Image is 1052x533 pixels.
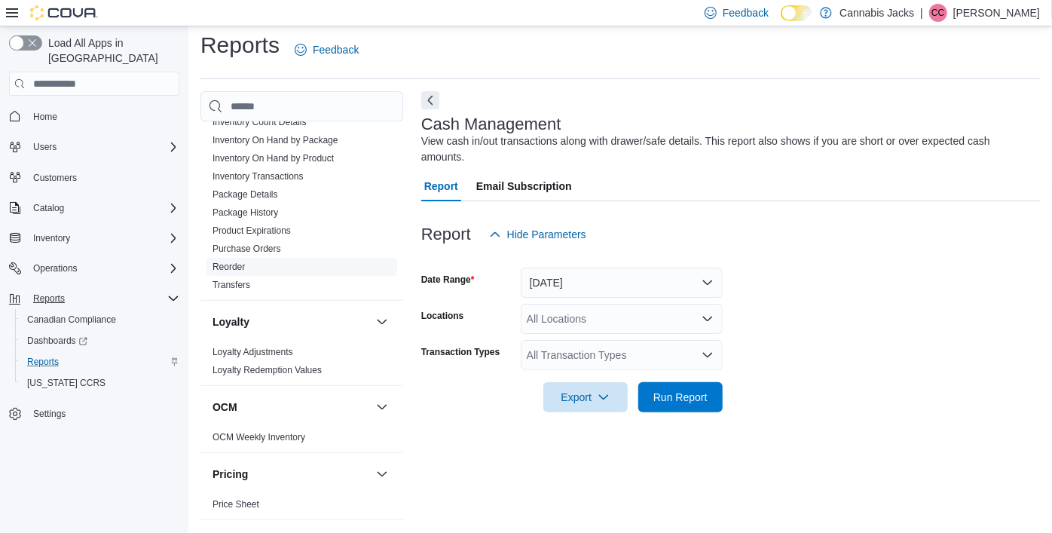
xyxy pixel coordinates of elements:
h3: Loyalty [213,314,249,329]
button: Export [543,382,628,412]
a: Inventory On Hand by Product [213,153,334,164]
a: Package Details [213,189,278,200]
input: Dark Mode [781,5,812,21]
label: Locations [421,310,464,322]
a: [US_STATE] CCRS [21,374,112,392]
span: Feedback [723,5,769,20]
span: Users [27,138,179,156]
span: Price Sheet [213,498,259,510]
span: Settings [27,404,179,423]
span: Load All Apps in [GEOGRAPHIC_DATA] [42,35,179,66]
span: OCM Weekly Inventory [213,431,305,443]
span: Transfers [213,279,250,291]
a: Customers [27,169,83,187]
span: Email Subscription [476,171,572,201]
button: OCM [213,400,370,415]
button: Open list of options [702,313,714,325]
button: Customers [3,167,185,188]
span: Loyalty Adjustments [213,346,293,358]
a: Dashboards [15,330,185,351]
span: [US_STATE] CCRS [27,377,106,389]
span: Inventory On Hand by Product [213,152,334,164]
button: Open list of options [702,349,714,361]
span: Reorder [213,261,245,273]
span: Inventory On Hand by Package [213,134,338,146]
span: Reports [21,353,179,371]
span: Reports [33,293,65,305]
button: Reports [15,351,185,372]
p: Cannabis Jacks [839,4,914,22]
span: Settings [33,408,66,420]
span: Reports [27,356,59,368]
span: Dashboards [27,335,87,347]
span: Canadian Compliance [21,311,179,329]
button: Hide Parameters [483,219,592,250]
a: OCM Weekly Inventory [213,432,305,443]
span: Package Details [213,188,278,201]
button: Next [421,91,439,109]
button: Reports [27,289,71,308]
span: Inventory [33,232,70,244]
div: Inventory [200,77,403,300]
nav: Complex example [9,99,179,464]
label: Transaction Types [421,346,500,358]
button: Catalog [27,199,70,217]
div: Corey Casola [929,4,947,22]
a: Purchase Orders [213,244,281,254]
button: Reports [3,288,185,309]
h1: Reports [200,30,280,60]
div: OCM [200,428,403,452]
span: Inventory Count Details [213,116,307,128]
h3: Pricing [213,467,248,482]
a: Feedback [289,35,365,65]
span: Reports [27,289,179,308]
span: Run Report [653,390,708,405]
button: Operations [27,259,84,277]
button: Users [27,138,63,156]
button: Users [3,136,185,158]
a: Price Sheet [213,499,259,510]
button: [US_STATE] CCRS [15,372,185,394]
a: Package History [213,207,278,218]
span: Customers [27,168,179,187]
span: Dashboards [21,332,179,350]
a: Loyalty Adjustments [213,347,293,357]
button: Pricing [373,465,391,483]
button: Operations [3,258,185,279]
h3: OCM [213,400,237,415]
a: Transfers [213,280,250,290]
a: Product Expirations [213,225,291,236]
span: Catalog [33,202,64,214]
div: Pricing [200,495,403,519]
h3: Report [421,225,471,244]
a: Inventory On Hand by Package [213,135,338,146]
button: Canadian Compliance [15,309,185,330]
a: Settings [27,405,72,423]
span: Hide Parameters [507,227,586,242]
label: Date Range [421,274,475,286]
button: [DATE] [521,268,723,298]
button: Inventory [3,228,185,249]
span: Operations [33,262,78,274]
button: Inventory [27,229,76,247]
span: Product Expirations [213,225,291,237]
div: View cash in/out transactions along with drawer/safe details. This report also shows if you are s... [421,133,1032,165]
button: Loyalty [213,314,370,329]
span: Export [552,382,619,412]
span: Home [33,111,57,123]
span: Operations [27,259,179,277]
div: Loyalty [200,343,403,385]
button: Pricing [213,467,370,482]
a: Reorder [213,262,245,272]
span: Loyalty Redemption Values [213,364,322,376]
span: Report [424,171,458,201]
a: Reports [21,353,65,371]
span: Inventory [27,229,179,247]
a: Home [27,108,63,126]
span: Package History [213,207,278,219]
span: Catalog [27,199,179,217]
span: Purchase Orders [213,243,281,255]
a: Dashboards [21,332,93,350]
h3: Cash Management [421,115,561,133]
a: Canadian Compliance [21,311,122,329]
